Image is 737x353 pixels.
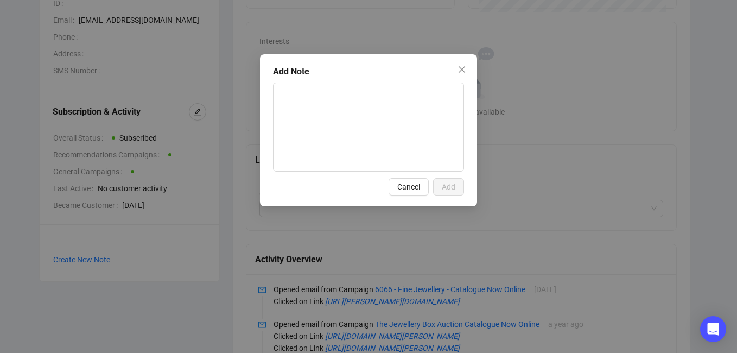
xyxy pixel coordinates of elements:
button: Close [453,61,471,78]
span: Cancel [397,181,420,193]
span: close [458,65,466,74]
div: Add Note [273,65,464,78]
button: Add [433,178,464,196]
div: Open Intercom Messenger [700,316,726,342]
button: Cancel [389,178,429,196]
